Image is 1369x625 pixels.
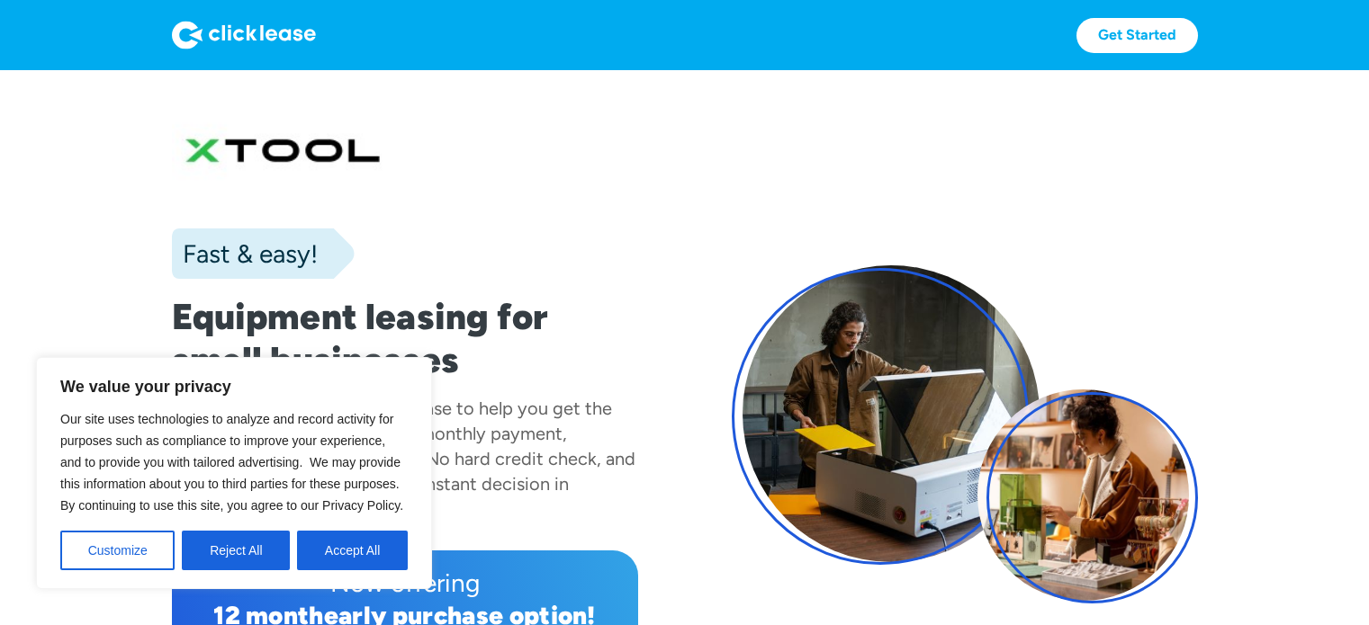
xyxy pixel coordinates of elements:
button: Reject All [182,531,290,570]
button: Accept All [297,531,408,570]
div: Fast & easy! [172,236,318,272]
img: Logo [172,21,316,49]
p: We value your privacy [60,376,408,397]
button: Customize [60,531,175,570]
h1: Equipment leasing for small businesses [172,295,638,381]
div: We value your privacy [36,357,432,589]
span: Our site uses technologies to analyze and record activity for purposes such as compliance to impr... [60,412,403,513]
a: Get Started [1076,18,1198,53]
